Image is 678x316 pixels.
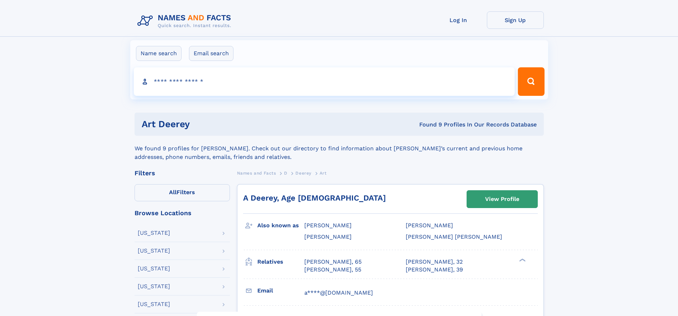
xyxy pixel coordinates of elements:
div: ❯ [517,258,526,262]
span: All [169,189,177,196]
a: [PERSON_NAME], 32 [406,258,463,266]
div: [US_STATE] [138,301,170,307]
a: D [284,169,288,177]
label: Email search [189,46,233,61]
img: Logo Names and Facts [135,11,237,31]
a: Deerey [295,169,311,177]
a: View Profile [467,191,537,208]
span: [PERSON_NAME] [304,222,352,229]
button: Search Button [518,67,544,96]
div: View Profile [485,191,519,207]
div: [US_STATE] [138,284,170,289]
span: [PERSON_NAME] [304,233,352,240]
a: Log In [430,11,487,29]
div: Filters [135,170,230,176]
a: [PERSON_NAME], 65 [304,258,362,266]
a: A Deerey, Age [DEMOGRAPHIC_DATA] [243,193,386,202]
a: [PERSON_NAME], 55 [304,266,361,274]
h3: Email [257,285,304,297]
div: We found 9 profiles for [PERSON_NAME]. Check out our directory to find information about [PERSON_... [135,136,544,161]
div: Found 9 Profiles In Our Records Database [304,121,537,129]
h3: Also known as [257,219,304,232]
span: Art [320,171,327,176]
div: [US_STATE] [138,230,170,236]
span: D [284,171,288,176]
input: search input [134,67,515,96]
a: [PERSON_NAME], 39 [406,266,463,274]
div: [US_STATE] [138,266,170,271]
h1: Art Deerey [142,120,305,129]
div: Browse Locations [135,210,230,216]
h3: Relatives [257,256,304,268]
span: Deerey [295,171,311,176]
label: Filters [135,184,230,201]
label: Name search [136,46,182,61]
a: Names and Facts [237,169,276,177]
div: [US_STATE] [138,248,170,254]
span: [PERSON_NAME] [406,222,453,229]
span: [PERSON_NAME] [PERSON_NAME] [406,233,502,240]
a: Sign Up [487,11,544,29]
